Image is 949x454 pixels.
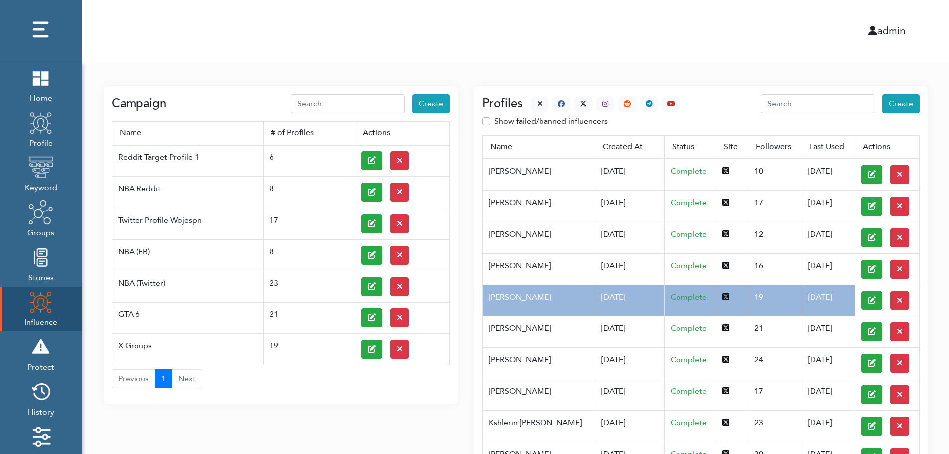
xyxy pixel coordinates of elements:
td: 24 [748,347,802,379]
button: Go to page 1 [155,369,172,388]
span: Last Used [810,142,847,152]
td: 17 [263,208,355,239]
span: Name [120,128,256,139]
td: Twitter Profile Wojespn [112,208,264,239]
span: Complete [671,166,707,177]
span: Complete [671,260,707,271]
td: [PERSON_NAME] [483,253,595,285]
td: 12 [748,222,802,253]
td: [DATE] [595,159,664,191]
td: [PERSON_NAME] [483,285,595,316]
span: History [28,404,54,418]
td: 23 [748,410,802,442]
td: [DATE] [595,316,664,347]
td: [PERSON_NAME] [483,316,595,347]
td: [DATE] [595,190,664,222]
input: Search [761,94,874,113]
td: [DATE] [802,253,855,285]
td: [DATE] [595,285,664,316]
span: Create [419,98,443,109]
span: Influence [24,314,57,328]
td: [DATE] [802,159,855,191]
td: 6 [263,145,355,177]
td: [DATE] [802,285,855,316]
span: Complete [671,386,707,397]
span: Site [724,142,740,152]
td: Kshlerin [PERSON_NAME] [483,410,595,442]
span: Followers [756,142,794,152]
span: Complete [671,323,707,334]
img: home.png [28,65,53,90]
button: Create [412,94,450,113]
td: NBA (FB) [112,239,264,271]
td: [DATE] [595,253,664,285]
td: [DATE] [595,379,664,410]
span: Complete [671,292,707,303]
td: 17 [748,190,802,222]
span: # of Profiles [271,128,347,139]
td: 10 [748,159,802,191]
td: 21 [748,316,802,347]
span: Complete [671,354,707,365]
td: 19 [263,333,355,365]
span: Status [672,142,708,152]
h4: Profiles [482,97,523,111]
img: dots.png [28,17,53,42]
td: 23 [263,271,355,302]
td: [DATE] [802,222,855,253]
td: Reddit Target Profile 1 [112,145,264,177]
button: Create [882,94,920,113]
span: Keyword [25,180,57,194]
td: GTA 6 [112,302,264,333]
td: [DATE] [802,410,855,442]
img: settings.png [28,424,53,449]
img: groups.png [28,200,53,225]
label: Show failed/banned influencers [494,115,608,127]
td: NBA (Twitter) [112,271,264,302]
span: Protect [27,359,54,373]
td: [PERSON_NAME] [483,347,595,379]
td: [DATE] [595,222,664,253]
td: 17 [748,379,802,410]
td: 21 [263,302,355,333]
td: [PERSON_NAME] [483,159,595,191]
span: Actions [863,142,912,152]
td: [DATE] [802,347,855,379]
img: history.png [28,379,53,404]
td: [DATE] [802,316,855,347]
td: 16 [748,253,802,285]
span: Created At [603,142,657,152]
td: 19 [748,285,802,316]
td: X Groups [112,333,264,365]
span: Profile [28,135,53,149]
td: NBA Reddit [112,176,264,208]
span: Stories [28,270,54,284]
span: Home [28,90,53,104]
span: Actions [363,128,442,139]
img: keyword.png [28,155,53,180]
span: Create [889,98,913,109]
span: Complete [671,417,707,428]
td: [DATE] [595,410,664,442]
img: risk.png [28,334,53,359]
input: Search [291,94,405,113]
img: profile.png [28,290,53,314]
span: Name [490,142,587,152]
span: Complete [671,197,707,208]
td: [PERSON_NAME] [483,222,595,253]
div: admin [494,23,914,38]
img: profile.png [28,110,53,135]
td: [PERSON_NAME] [483,190,595,222]
td: [DATE] [595,347,664,379]
span: Complete [671,229,707,240]
td: [DATE] [802,190,855,222]
ul: Pagination [112,365,450,388]
td: 8 [263,239,355,271]
span: Groups [27,225,54,239]
td: [DATE] [802,379,855,410]
td: [PERSON_NAME] [483,379,595,410]
img: stories.png [28,245,53,270]
td: 8 [263,176,355,208]
h4: Campaign [112,97,166,111]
